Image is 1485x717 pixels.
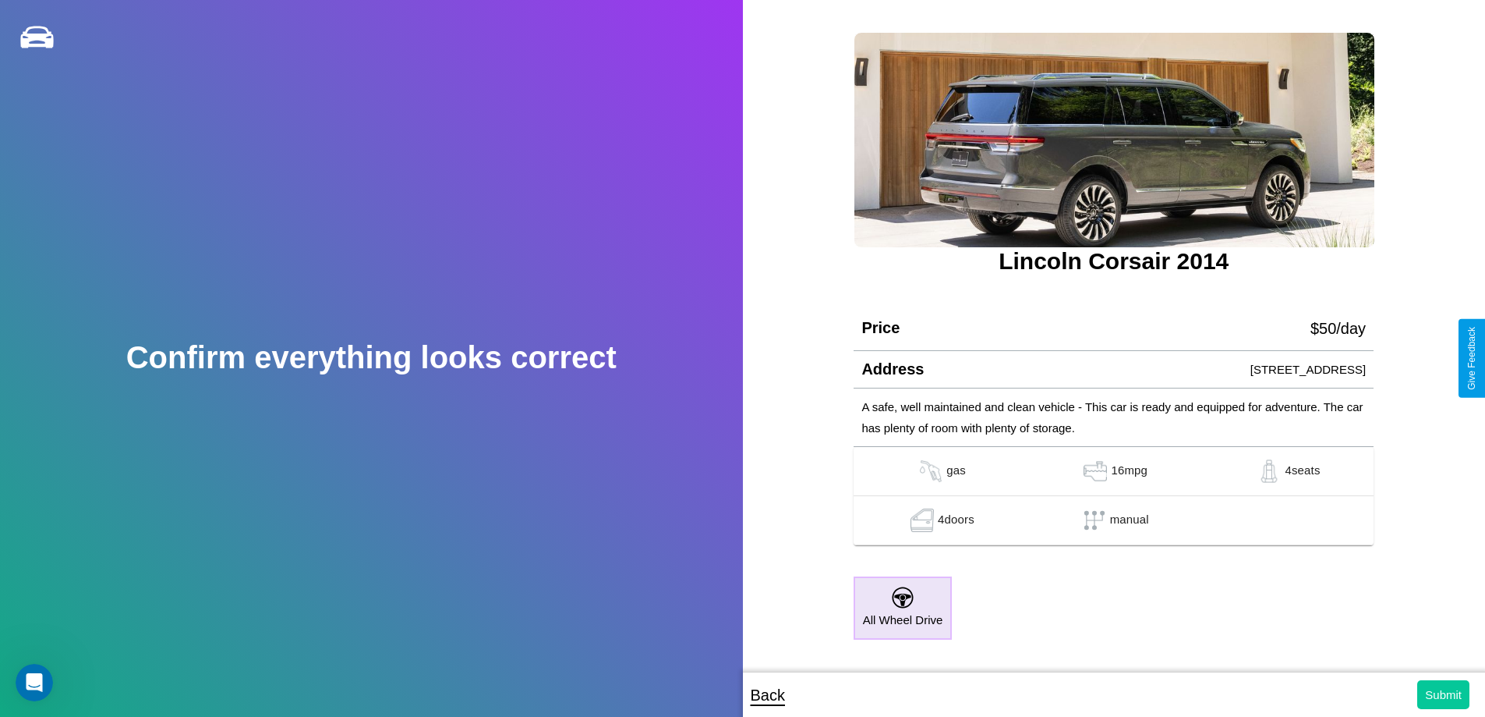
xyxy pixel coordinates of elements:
[1310,314,1366,343] p: $ 50 /day
[1466,327,1477,390] div: Give Feedback
[907,509,938,532] img: gas
[1080,460,1111,483] img: gas
[946,460,966,483] p: gas
[1253,460,1285,483] img: gas
[126,340,617,375] h2: Confirm everything looks correct
[1417,680,1469,709] button: Submit
[751,681,785,709] p: Back
[915,460,946,483] img: gas
[861,319,900,337] h4: Price
[854,248,1374,275] h3: Lincoln Corsair 2014
[1111,460,1147,483] p: 16 mpg
[1110,509,1149,532] p: manual
[861,360,924,378] h4: Address
[1250,359,1366,380] p: [STREET_ADDRESS]
[938,509,974,532] p: 4 doors
[863,609,943,630] p: All Wheel Drive
[16,664,53,701] iframe: Intercom live chat
[854,447,1374,545] table: simple table
[1285,460,1320,483] p: 4 seats
[861,396,1366,438] p: A safe, well maintained and clean vehicle - This car is ready and equipped for adventure. The car...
